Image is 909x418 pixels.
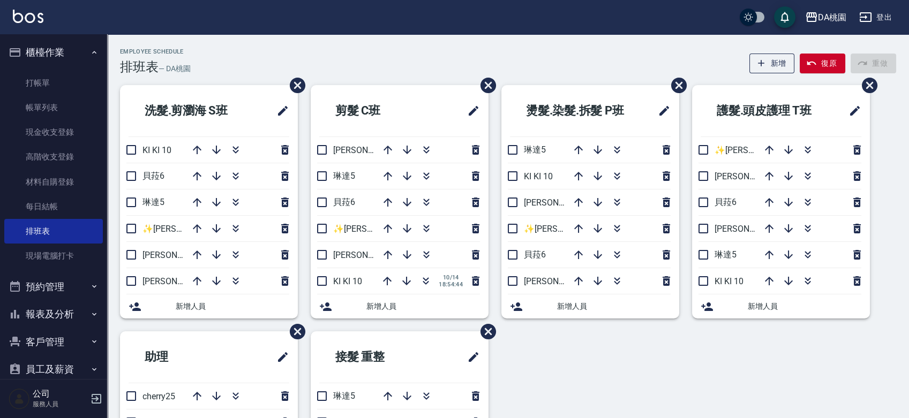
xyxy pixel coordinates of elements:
button: 櫃檯作業 [4,39,103,66]
a: 每日結帳 [4,194,103,219]
a: 帳單列表 [4,95,103,120]
span: KI KI 10 [524,171,553,181]
h2: 護髮.頭皮護理 T班 [701,92,835,130]
span: 貝菈6 [524,249,546,260]
span: 18:54:44 [439,281,463,288]
span: 琳達5 [715,249,737,260]
span: 貝菈6 [142,171,164,181]
button: 報表及分析 [4,300,103,328]
span: 刪除班表 [663,70,688,101]
button: save [774,6,795,28]
span: 新增人員 [557,301,671,312]
a: 現金收支登錄 [4,120,103,145]
h2: 洗髮.剪瀏海 S班 [129,92,257,130]
span: 新增人員 [748,301,861,312]
span: 貝菈6 [333,197,355,207]
span: KI KI 10 [142,145,171,155]
button: 登出 [855,7,896,27]
a: 高階收支登錄 [4,145,103,169]
div: 新增人員 [311,294,489,318]
h2: 剪髮 C班 [319,92,429,130]
h5: 公司 [33,389,87,399]
span: 10/14 [439,274,463,281]
span: 刪除班表 [472,316,498,347]
span: 琳達5 [142,197,164,207]
div: 新增人員 [501,294,679,318]
h3: 排班表 [120,59,159,74]
span: 修改班表的標題 [651,98,671,124]
span: 刪除班表 [282,316,307,347]
div: DA桃園 [818,11,846,24]
span: [PERSON_NAME]8 [715,171,784,181]
h2: 接髮 重整 [319,338,431,376]
span: 琳達5 [333,391,355,401]
span: ✨[PERSON_NAME][PERSON_NAME] ✨16 [715,145,876,155]
span: 修改班表的標題 [842,98,861,124]
img: Person [9,388,30,409]
span: ✨[PERSON_NAME][PERSON_NAME] ✨16 [142,224,304,234]
span: 貝菈6 [715,197,737,207]
span: 新增人員 [366,301,480,312]
span: [PERSON_NAME]8 [524,197,593,208]
h2: 助理 [129,338,227,376]
button: 員工及薪資 [4,355,103,383]
button: DA桃園 [801,6,851,28]
span: ✨[PERSON_NAME][PERSON_NAME] ✨16 [333,224,495,234]
button: 新增 [749,54,795,73]
span: 修改班表的標題 [461,98,480,124]
span: 修改班表的標題 [270,344,289,370]
span: [PERSON_NAME]3 [524,276,593,286]
span: [PERSON_NAME]8 [142,250,212,260]
h2: 燙髮.染髮.拆髮 P班 [510,92,644,130]
a: 打帳單 [4,71,103,95]
button: 復原 [800,54,845,73]
a: 排班表 [4,219,103,244]
span: 琳達5 [333,171,355,181]
h2: Employee Schedule [120,48,191,55]
span: cherry25 [142,391,175,401]
h6: — DA桃園 [159,63,191,74]
span: [PERSON_NAME]3 [333,250,402,260]
button: 客戶管理 [4,328,103,356]
span: 刪除班表 [854,70,879,101]
span: 修改班表的標題 [461,344,480,370]
span: [PERSON_NAME]3 [715,224,784,234]
p: 服務人員 [33,399,87,409]
span: [PERSON_NAME]8 [333,145,402,155]
div: 新增人員 [692,294,870,318]
img: Logo [13,10,43,23]
span: 修改班表的標題 [270,98,289,124]
span: 刪除班表 [472,70,498,101]
span: KI KI 10 [715,276,743,286]
span: 刪除班表 [282,70,307,101]
span: 新增人員 [176,301,289,312]
a: 現場電腦打卡 [4,244,103,268]
button: 預約管理 [4,273,103,301]
span: 琳達5 [524,145,546,155]
div: 新增人員 [120,294,298,318]
span: KI KI 10 [333,276,362,286]
a: 材料自購登錄 [4,170,103,194]
span: [PERSON_NAME]3 [142,276,212,286]
span: ✨[PERSON_NAME][PERSON_NAME] ✨16 [524,224,686,234]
